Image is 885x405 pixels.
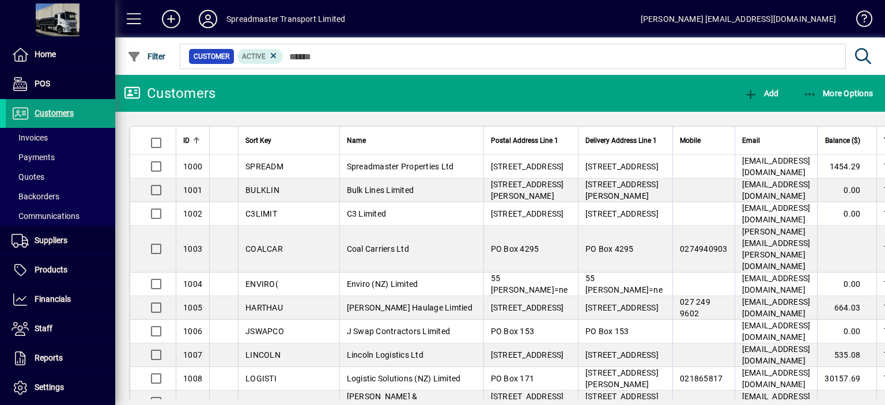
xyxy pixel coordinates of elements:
span: Enviro (NZ) Limited [347,279,418,289]
span: Bulk Lines Limited [347,186,414,195]
div: [PERSON_NAME] [EMAIL_ADDRESS][DOMAIN_NAME] [641,10,836,28]
span: Name [347,134,366,147]
span: ID [183,134,190,147]
a: Reports [6,344,115,373]
td: 0.00 [817,202,876,226]
a: Payments [6,147,115,167]
span: 1005 [183,303,202,312]
span: PO Box 4295 [491,244,539,253]
button: Filter [124,46,169,67]
span: [EMAIL_ADDRESS][DOMAIN_NAME] [742,203,811,224]
span: Reports [35,353,63,362]
span: Spreadmaster Properties Ltd [347,162,454,171]
span: Email [742,134,760,147]
span: Financials [35,294,71,304]
button: More Options [800,83,876,104]
span: C3 Limited [347,209,387,218]
span: [STREET_ADDRESS] [585,350,659,359]
span: Home [35,50,56,59]
span: [EMAIL_ADDRESS][DOMAIN_NAME] [742,321,811,342]
span: [STREET_ADDRESS] [491,350,564,359]
span: Lincoln Logistics Ltd [347,350,423,359]
span: [STREET_ADDRESS] [585,303,659,312]
span: Payments [12,153,55,162]
a: Financials [6,285,115,314]
span: [EMAIL_ADDRESS][DOMAIN_NAME] [742,345,811,365]
div: Name [347,134,476,147]
span: C3LIMIT [245,209,277,218]
span: 1004 [183,279,202,289]
div: Mobile [680,134,728,147]
span: Invoices [12,133,48,142]
span: Customers [35,108,74,118]
span: [STREET_ADDRESS] [491,162,564,171]
span: Communications [12,211,80,221]
span: More Options [803,89,873,98]
span: Active [242,52,266,60]
span: [STREET_ADDRESS][PERSON_NAME] [585,180,659,200]
span: COALCAR [245,244,283,253]
td: 535.08 [817,343,876,367]
span: [EMAIL_ADDRESS][DOMAIN_NAME] [742,156,811,177]
span: [PERSON_NAME][EMAIL_ADDRESS][PERSON_NAME][DOMAIN_NAME] [742,227,811,271]
span: 027 249 9602 [680,297,710,318]
span: Logistic Solutions (NZ) Limited [347,374,461,383]
span: PO Box 153 [491,327,535,336]
mat-chip: Activation Status: Active [237,49,283,64]
a: Products [6,256,115,285]
button: Add [153,9,190,29]
span: [EMAIL_ADDRESS][DOMAIN_NAME] [742,180,811,200]
a: Settings [6,373,115,402]
a: Invoices [6,128,115,147]
span: LOGISTI [245,374,277,383]
span: 1007 [183,350,202,359]
span: Sort Key [245,134,271,147]
span: 55 [PERSON_NAME]=ne [585,274,663,294]
span: J Swap Contractors Limited [347,327,451,336]
span: JSWAPCO [245,327,284,336]
span: Quotes [12,172,44,181]
span: PO Box 4295 [585,244,634,253]
a: Communications [6,206,115,226]
span: POS [35,79,50,88]
a: Backorders [6,187,115,206]
a: Knowledge Base [848,2,871,40]
span: [EMAIL_ADDRESS][DOMAIN_NAME] [742,297,811,318]
td: 30157.69 [817,367,876,391]
a: Suppliers [6,226,115,255]
span: 1006 [183,327,202,336]
span: [STREET_ADDRESS] [491,209,564,218]
span: PO Box 171 [491,374,535,383]
span: [STREET_ADDRESS][PERSON_NAME] [491,180,564,200]
span: 021865817 [680,374,723,383]
span: Staff [35,324,52,333]
div: ID [183,134,202,147]
span: HARTHAU [245,303,283,312]
span: Products [35,265,67,274]
span: [EMAIL_ADDRESS][DOMAIN_NAME] [742,274,811,294]
button: Profile [190,9,226,29]
a: Staff [6,315,115,343]
span: 1008 [183,374,202,383]
span: 1001 [183,186,202,195]
span: Add [744,89,778,98]
span: Suppliers [35,236,67,245]
span: ENVIRO( [245,279,278,289]
td: 0.00 [817,179,876,202]
td: 1454.29 [817,155,876,179]
span: LINCOLN [245,350,281,359]
span: BULKLIN [245,186,279,195]
span: [STREET_ADDRESS] [585,209,659,218]
span: PO Box 153 [585,327,629,336]
td: 664.03 [817,296,876,320]
span: [STREET_ADDRESS][PERSON_NAME] [585,368,659,389]
td: 0.00 [817,320,876,343]
span: Filter [127,52,166,61]
span: Backorders [12,192,59,201]
span: [EMAIL_ADDRESS][DOMAIN_NAME] [742,368,811,389]
span: Delivery Address Line 1 [585,134,657,147]
span: 55 [PERSON_NAME]=ne [491,274,568,294]
div: Email [742,134,811,147]
div: Spreadmaster Transport Limited [226,10,345,28]
span: 0274940903 [680,244,728,253]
